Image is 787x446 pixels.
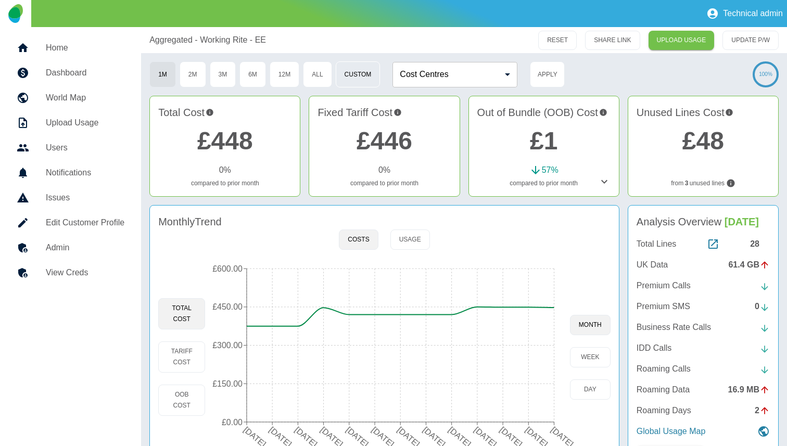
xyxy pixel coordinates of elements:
a: Roaming Data16.9 MB [637,384,770,396]
a: Roaming Days2 [637,404,770,417]
button: week [570,347,611,367]
p: 0 % [378,164,390,176]
a: Edit Customer Profile [8,210,133,235]
tspan: £600.00 [213,264,243,273]
a: IDD Calls [637,342,770,354]
a: Notifications [8,160,133,185]
a: Issues [8,185,133,210]
tspan: £450.00 [213,302,243,311]
p: Premium Calls [637,279,691,292]
a: £446 [357,127,412,155]
a: UK Data61.4 GB [637,259,770,271]
p: Total Lines [637,238,677,250]
p: Roaming Days [637,404,691,417]
a: Users [8,135,133,160]
button: UPDATE P/W [722,31,779,50]
p: Roaming Calls [637,363,691,375]
button: Custom [336,61,380,87]
svg: Lines not used during your chosen timeframe. If multiple months selected only lines never used co... [726,179,735,188]
a: UPLOAD USAGE [649,31,715,50]
h5: Home [46,42,124,54]
a: Total Lines28 [637,238,770,250]
a: Upload Usage [8,110,133,135]
a: Global Usage Map [637,425,770,438]
p: Global Usage Map [637,425,706,438]
button: 12M [270,61,299,87]
button: 6M [239,61,266,87]
p: compared to prior month [318,179,451,188]
img: Logo [8,4,22,23]
p: 0 % [219,164,231,176]
a: £448 [197,127,253,155]
button: All [303,61,332,87]
svg: This is the total charges incurred over 1 months [206,105,214,120]
a: World Map [8,85,133,110]
a: Dashboard [8,60,133,85]
text: 100% [759,71,772,77]
h4: Analysis Overview [637,214,770,230]
svg: Potential saving if surplus lines removed at contract renewal [725,105,733,120]
p: from unused lines [637,179,770,188]
h5: View Creds [46,266,124,279]
button: 3M [210,61,236,87]
h4: Out of Bundle (OOB) Cost [477,105,611,120]
h5: Users [46,142,124,154]
div: 2 [755,404,770,417]
h4: Unused Lines Cost [637,105,770,120]
p: Roaming Data [637,384,690,396]
a: Aggregated - Working Rite - EE [149,34,266,46]
h5: Notifications [46,167,124,179]
button: Usage [390,230,430,250]
svg: Costs outside of your fixed tariff [599,105,607,120]
h4: Monthly Trend [158,214,222,230]
p: Premium SMS [637,300,690,313]
span: [DATE] [725,216,759,227]
p: Technical admin [723,9,783,18]
svg: This is your recurring contracted cost [393,105,402,120]
button: OOB Cost [158,385,205,416]
p: compared to prior month [158,179,291,188]
h5: Upload Usage [46,117,124,129]
div: 61.4 GB [728,259,770,271]
h4: Fixed Tariff Cost [318,105,451,120]
p: Business Rate Calls [637,321,711,334]
tspan: £0.00 [222,418,243,427]
div: 16.9 MB [728,384,770,396]
a: Premium Calls [637,279,770,292]
a: Home [8,35,133,60]
div: 28 [750,238,770,250]
h5: Issues [46,192,124,204]
button: Technical admin [702,3,787,24]
a: View Creds [8,260,133,285]
button: RESET [538,31,577,50]
a: Business Rate Calls [637,321,770,334]
h5: Dashboard [46,67,124,79]
a: Admin [8,235,133,260]
h5: Admin [46,241,124,254]
button: Costs [339,230,378,250]
p: IDD Calls [637,342,672,354]
button: Apply [530,61,565,87]
tspan: £150.00 [213,379,243,388]
button: day [570,379,611,400]
h4: Total Cost [158,105,291,120]
tspan: £300.00 [213,341,243,350]
a: £48 [682,127,724,155]
button: SHARE LINK [585,31,640,50]
button: month [570,315,611,335]
p: 57 % [542,164,558,176]
div: 0 [755,300,770,313]
a: Roaming Calls [637,363,770,375]
a: Premium SMS0 [637,300,770,313]
a: £1 [530,127,557,155]
b: 3 [685,179,689,188]
button: 1M [149,61,176,87]
h5: Edit Customer Profile [46,216,124,229]
button: Tariff Cost [158,341,205,373]
button: 2M [180,61,206,87]
button: Total Cost [158,298,205,329]
h5: World Map [46,92,124,104]
p: UK Data [637,259,668,271]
